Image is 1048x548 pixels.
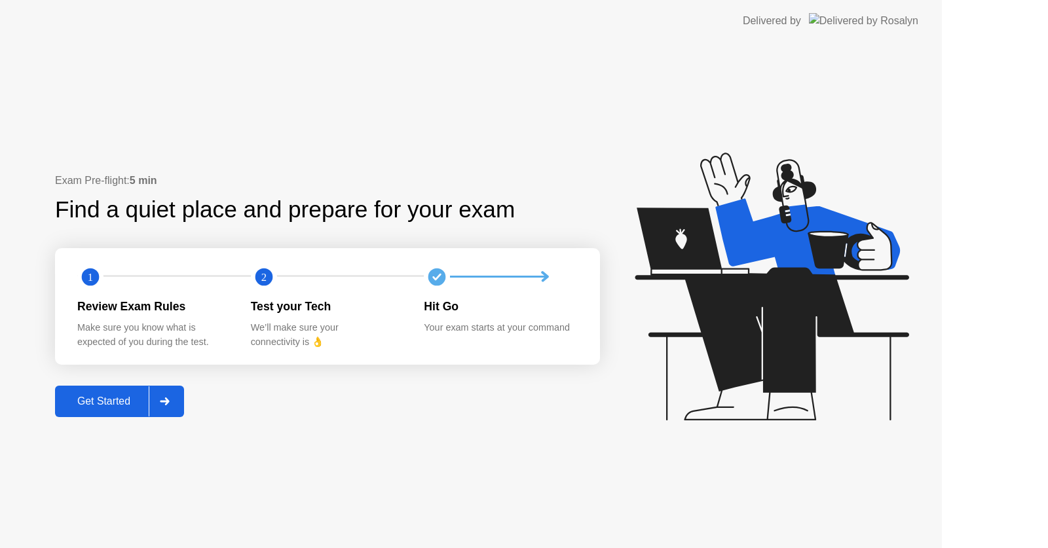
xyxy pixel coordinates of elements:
text: 1 [88,270,93,283]
div: Delivered by [743,13,801,29]
button: Get Started [55,386,184,417]
b: 5 min [130,175,157,186]
text: 2 [261,270,267,283]
div: Make sure you know what is expected of you during the test. [77,321,230,349]
div: Test your Tech [251,298,403,315]
div: Find a quiet place and prepare for your exam [55,192,517,227]
div: Exam Pre-flight: [55,173,600,189]
img: Delivered by Rosalyn [809,13,918,28]
div: Your exam starts at your command [424,321,576,335]
div: Review Exam Rules [77,298,230,315]
div: Get Started [59,395,149,407]
div: We’ll make sure your connectivity is 👌 [251,321,403,349]
div: Hit Go [424,298,576,315]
